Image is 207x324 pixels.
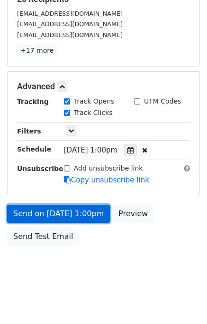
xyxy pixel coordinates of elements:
label: UTM Codes [144,96,181,106]
iframe: Chat Widget [160,278,207,324]
small: [EMAIL_ADDRESS][DOMAIN_NAME] [17,31,123,38]
h5: Advanced [17,81,190,92]
strong: Filters [17,127,41,135]
a: Send Test Email [7,228,79,246]
a: Send on [DATE] 1:00pm [7,205,110,223]
strong: Schedule [17,145,51,153]
strong: Tracking [17,98,49,105]
label: Track Clicks [74,108,113,118]
a: Preview [112,205,154,223]
a: +17 more [17,45,57,57]
small: [EMAIL_ADDRESS][DOMAIN_NAME] [17,10,123,17]
label: Add unsubscribe link [74,163,143,173]
label: Track Opens [74,96,115,106]
strong: Unsubscribe [17,165,63,172]
a: Copy unsubscribe link [64,176,149,184]
span: [DATE] 1:00pm [64,146,117,154]
small: [EMAIL_ADDRESS][DOMAIN_NAME] [17,20,123,28]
